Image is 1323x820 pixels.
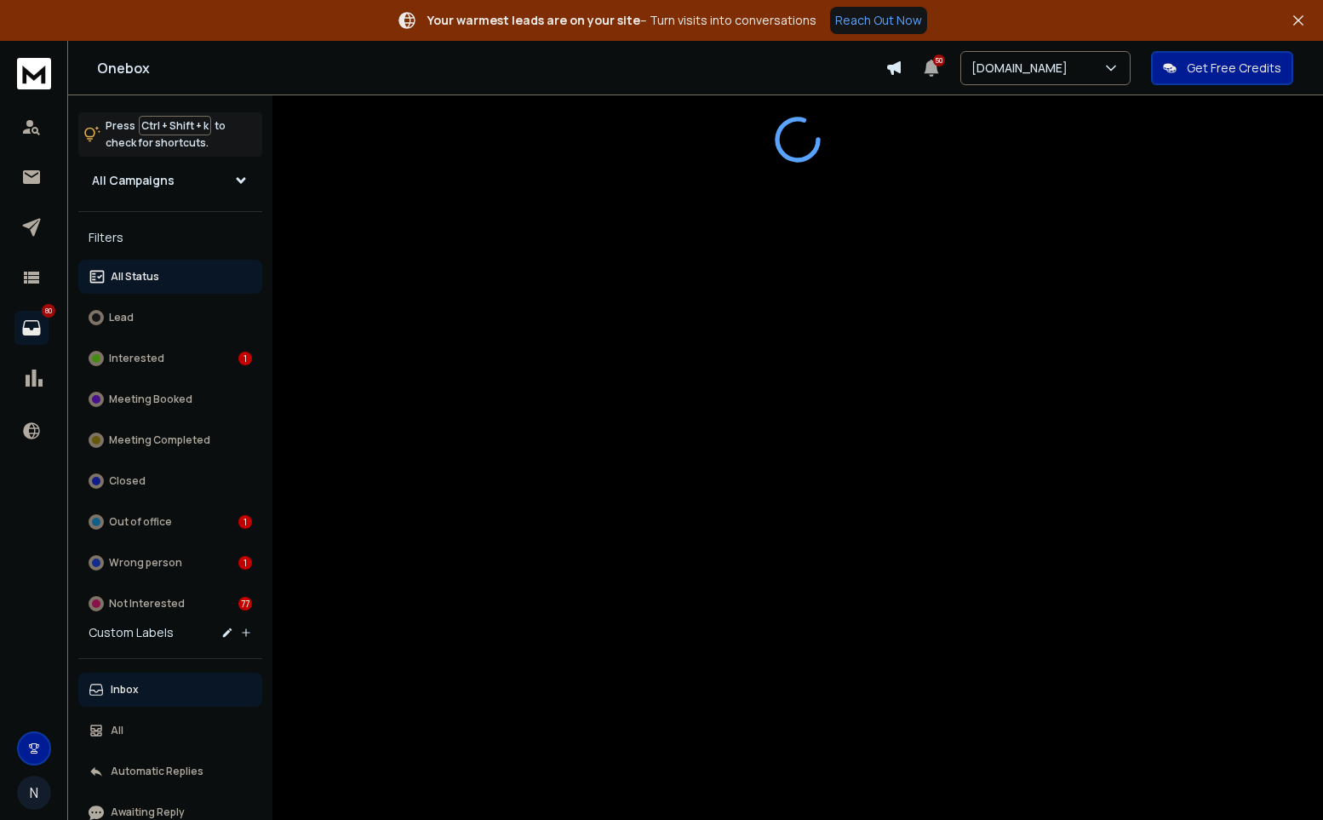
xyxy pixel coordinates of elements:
[14,311,49,345] a: 80
[78,260,262,294] button: All Status
[78,673,262,707] button: Inbox
[78,546,262,580] button: Wrong person1
[111,270,159,284] p: All Status
[1151,51,1293,85] button: Get Free Credits
[78,226,262,249] h3: Filters
[109,311,134,324] p: Lead
[111,765,203,778] p: Automatic Replies
[111,724,123,737] p: All
[109,556,182,570] p: Wrong person
[238,556,252,570] div: 1
[109,597,185,611] p: Not Interested
[111,806,185,819] p: Awaiting Reply
[971,60,1074,77] p: [DOMAIN_NAME]
[78,464,262,498] button: Closed
[78,714,262,748] button: All
[78,341,262,376] button: Interested1
[89,624,174,641] h3: Custom Labels
[17,776,51,810] button: N
[78,505,262,539] button: Out of office1
[139,116,211,135] span: Ctrl + Shift + k
[111,683,139,697] p: Inbox
[17,58,51,89] img: logo
[78,423,262,457] button: Meeting Completed
[427,12,816,29] p: – Turn visits into conversations
[109,515,172,529] p: Out of office
[238,515,252,529] div: 1
[427,12,640,28] strong: Your warmest leads are on your site
[830,7,927,34] a: Reach Out Now
[78,754,262,788] button: Automatic Replies
[835,12,922,29] p: Reach Out Now
[238,352,252,365] div: 1
[78,301,262,335] button: Lead
[97,58,885,78] h1: Onebox
[109,352,164,365] p: Interested
[106,118,226,152] p: Press to check for shortcuts.
[78,587,262,621] button: Not Interested77
[109,474,146,488] p: Closed
[78,163,262,198] button: All Campaigns
[933,54,945,66] span: 50
[92,172,175,189] h1: All Campaigns
[109,393,192,406] p: Meeting Booked
[78,382,262,416] button: Meeting Booked
[238,597,252,611] div: 77
[109,433,210,447] p: Meeting Completed
[42,304,55,318] p: 80
[1187,60,1281,77] p: Get Free Credits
